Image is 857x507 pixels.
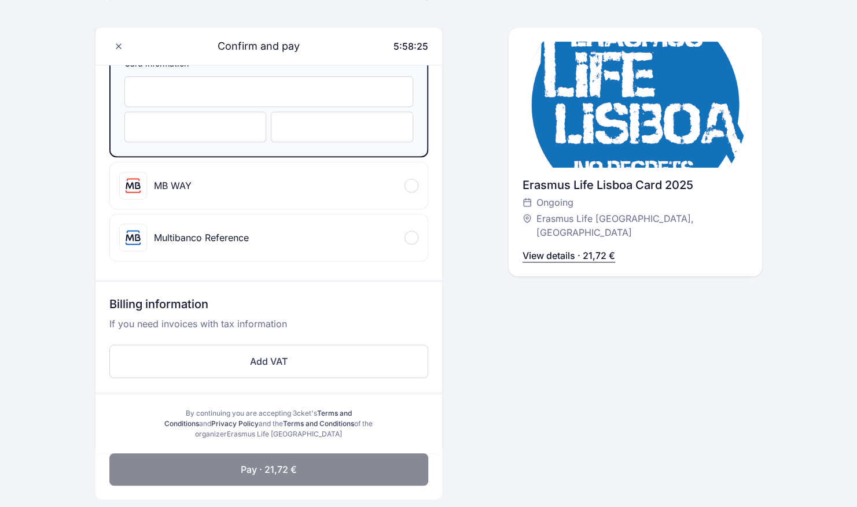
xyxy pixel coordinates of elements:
[211,419,259,428] a: Privacy Policy
[109,296,428,317] h3: Billing information
[523,177,748,193] div: Erasmus Life Lisboa Card 2025
[536,212,737,239] span: Erasmus Life [GEOGRAPHIC_DATA], [GEOGRAPHIC_DATA]
[283,419,354,428] a: Terms and Conditions
[109,453,428,486] button: Pay · 21,72 €
[393,40,428,52] span: 5:58:25
[241,462,297,476] span: Pay · 21,72 €
[283,121,401,132] iframe: Sicherer Eingaberahmen für CVC-Prüfziffer
[523,249,615,262] p: View details · 21,72 €
[154,231,249,245] div: Multibanco Reference
[109,317,428,340] p: If you need invoices with tax information
[137,86,401,97] iframe: Sicherer Eingaberahmen für Kartennummer
[536,195,573,209] span: Ongoing
[227,430,342,438] span: Erasmus Life [GEOGRAPHIC_DATA]
[137,121,255,132] iframe: Sicherer Eingaberahmen für Ablaufdatum
[154,179,192,193] div: MB WAY
[204,38,300,54] span: Confirm and pay
[160,408,377,439] div: By continuing you are accepting 3cket's and and the of the organizer
[109,345,428,378] button: Add VAT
